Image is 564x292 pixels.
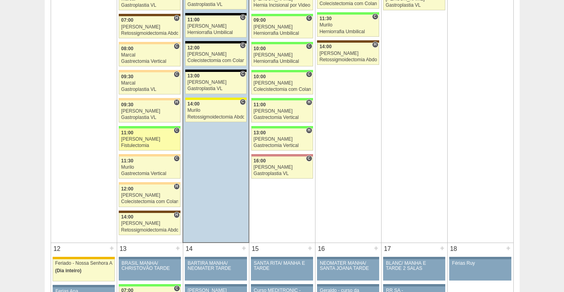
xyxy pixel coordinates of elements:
[185,257,247,259] div: Key: Aviso
[240,71,246,77] span: Consultório
[119,211,180,213] div: Key: Santa Joana
[185,70,247,72] div: Key: Blanc
[254,74,266,79] span: 10:00
[188,2,245,7] div: Gastroplastia VL
[449,257,511,259] div: Key: Aviso
[251,100,313,122] a: H 11:00 [PERSON_NAME] Gastrectomia Vertical
[251,98,313,100] div: Key: Brasil
[315,243,328,255] div: 16
[319,29,377,34] div: Herniorrafia Umbilical
[185,13,247,15] div: Key: Blanc
[53,257,114,259] div: Key: Feriado
[121,137,178,142] div: [PERSON_NAME]
[51,243,63,255] div: 12
[317,43,379,65] a: H 14:00 [PERSON_NAME] Retossigmoidectomia Abdominal VL
[307,243,313,253] div: +
[319,51,377,56] div: [PERSON_NAME]
[55,268,82,273] span: (Dia inteiro)
[373,243,380,253] div: +
[185,41,247,43] div: Key: Blanc
[121,228,178,233] div: Retossigmoidectomia Abdominal VL
[174,212,180,218] span: Hospital
[317,15,379,37] a: C 11:30 Murilo Herniorrafia Umbilical
[119,284,180,286] div: Key: Brasil
[119,156,180,179] a: C 11:30 Murilo Gastrectomia Vertical
[117,243,129,255] div: 13
[306,71,312,77] span: Consultório
[119,100,180,122] a: H 09:30 [PERSON_NAME] Gastroplastia VL
[119,126,180,128] div: Key: Brasil
[317,257,379,259] div: Key: Aviso
[386,261,442,271] div: BLANC/ MANHÃ E TARDE 2 SALAS
[382,243,394,255] div: 17
[119,259,180,281] a: BRASIL MANHÃ/ CHRISTOVÃO TARDE
[119,128,180,151] a: C 11:00 [PERSON_NAME] Fistulectomia
[119,154,180,156] div: Key: Bartira
[188,52,245,57] div: [PERSON_NAME]
[121,158,133,164] span: 11:30
[372,13,378,20] span: Consultório
[119,98,180,100] div: Key: Bartira
[188,261,244,271] div: BARTIRA MANHÃ/ NEOMATER TARDE
[121,53,178,58] div: Marcal
[251,42,313,44] div: Key: Brasil
[121,130,133,136] span: 11:00
[251,70,313,72] div: Key: Brasil
[119,72,180,94] a: C 09:30 Marcal Gastroplastia VL
[251,156,313,179] a: C 16:00 [PERSON_NAME] Gastroplastia VL
[254,165,311,170] div: [PERSON_NAME]
[188,58,245,63] div: Colecistectomia com Colangiografia VL
[439,243,446,253] div: +
[119,182,180,185] div: Key: Bartira
[121,221,178,226] div: [PERSON_NAME]
[188,115,245,120] div: Retossigmoidectomia Abdominal VL
[121,199,178,204] div: Colecistectomia com Colangiografia VL
[320,261,376,271] div: NEOMATER MANHÃ/ SANTA JOANA TARDE
[254,115,311,120] div: Gastrectomia Vertical
[121,31,178,36] div: Retossigmoidectomia Abdominal VL
[240,14,246,21] span: Consultório
[121,87,178,92] div: Gastroplastia VL
[317,12,379,15] div: Key: Brasil
[174,99,180,105] span: Hospital
[108,243,115,253] div: +
[505,243,512,253] div: +
[119,185,180,207] a: H 12:00 [PERSON_NAME] Colecistectomia com Colangiografia VL
[254,137,311,142] div: [PERSON_NAME]
[452,261,509,266] div: Férias Ruy
[449,259,511,281] a: Férias Ruy
[188,45,200,51] span: 12:00
[306,127,312,134] span: Hospital
[251,126,313,128] div: Key: Brasil
[119,44,180,66] a: C 08:00 Marcal Gastrectomia Vertical
[119,14,180,16] div: Key: Santa Joana
[251,257,313,259] div: Key: Aviso
[254,143,311,148] div: Gastrectomia Vertical
[121,102,133,107] span: 09:30
[254,158,266,164] span: 16:00
[121,24,178,30] div: [PERSON_NAME]
[53,285,114,287] div: Key: Aviso
[185,43,247,66] a: C 12:00 [PERSON_NAME] Colecistectomia com Colangiografia VL
[185,72,247,94] a: C 13:00 [PERSON_NAME] Gastroplastia VL
[249,243,262,255] div: 15
[306,43,312,49] span: Consultório
[254,31,311,36] div: Herniorrafia Umbilical
[254,102,266,107] span: 11:00
[385,3,443,8] div: Gastroplastia VL
[121,193,178,198] div: [PERSON_NAME]
[306,155,312,162] span: Consultório
[174,183,180,190] span: Hospital
[254,87,311,92] div: Colecistectomia com Colangiografia VL
[185,259,247,281] a: BARTIRA MANHÃ/ NEOMATER TARDE
[188,30,245,35] div: Herniorrafia Umbilical
[188,73,200,79] span: 13:00
[121,171,178,176] div: Gastrectomia Vertical
[319,1,377,6] div: Colecistectomia com Colangiografia VL
[254,3,311,8] div: Hernia Incisional por Video
[119,42,180,44] div: Key: Bartira
[174,127,180,134] span: Consultório
[254,130,266,136] span: 13:00
[306,99,312,105] span: Hospital
[251,72,313,94] a: C 10:00 [PERSON_NAME] Colecistectomia com Colangiografia VL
